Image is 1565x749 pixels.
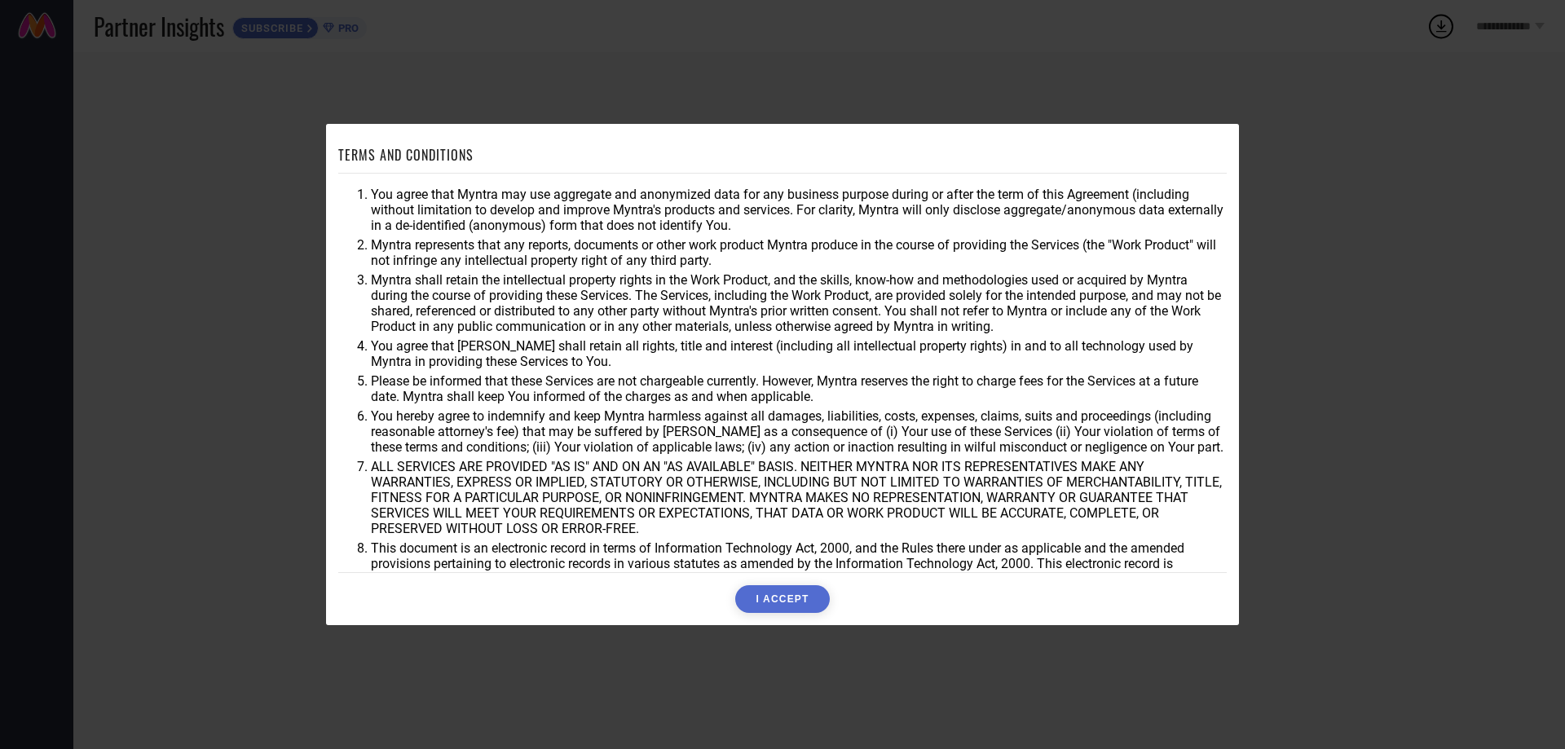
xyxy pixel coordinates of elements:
[371,187,1227,233] li: You agree that Myntra may use aggregate and anonymized data for any business purpose during or af...
[371,459,1227,536] li: ALL SERVICES ARE PROVIDED "AS IS" AND ON AN "AS AVAILABLE" BASIS. NEITHER MYNTRA NOR ITS REPRESEN...
[371,540,1227,587] li: This document is an electronic record in terms of Information Technology Act, 2000, and the Rules...
[371,408,1227,455] li: You hereby agree to indemnify and keep Myntra harmless against all damages, liabilities, costs, e...
[371,338,1227,369] li: You agree that [PERSON_NAME] shall retain all rights, title and interest (including all intellect...
[371,237,1227,268] li: Myntra represents that any reports, documents or other work product Myntra produce in the course ...
[371,272,1227,334] li: Myntra shall retain the intellectual property rights in the Work Product, and the skills, know-ho...
[371,373,1227,404] li: Please be informed that these Services are not chargeable currently. However, Myntra reserves the...
[338,145,474,165] h1: TERMS AND CONDITIONS
[735,585,829,613] button: I ACCEPT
